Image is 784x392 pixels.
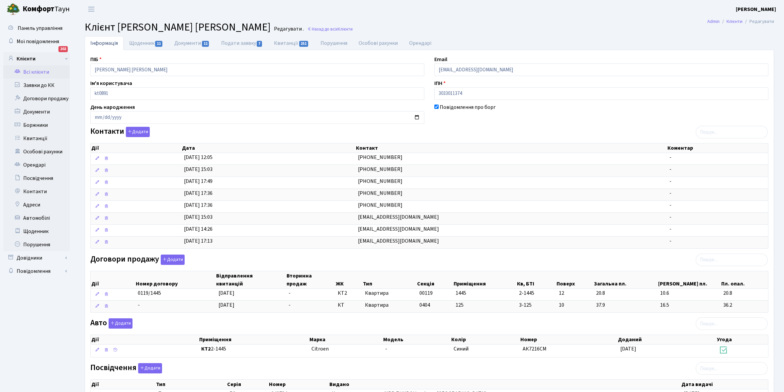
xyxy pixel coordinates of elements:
[716,335,768,344] th: Угода
[669,237,671,245] span: -
[83,4,100,15] button: Переключити навігацію
[138,301,140,309] span: -
[696,362,768,375] input: Пошук...
[218,301,234,309] span: [DATE]
[358,154,402,161] span: [PHONE_NUMBER]
[365,289,414,297] span: Квартира
[434,55,447,63] label: Email
[519,301,553,309] span: 3-125
[136,362,162,374] a: Додати
[353,36,403,50] a: Особові рахунки
[454,345,469,353] span: Синий
[593,271,657,288] th: Загальна пл.
[3,145,70,158] a: Особові рахунки
[338,301,360,309] span: КТ
[289,301,291,309] span: -
[273,26,304,32] small: Редагувати .
[3,225,70,238] a: Щоденник
[90,127,150,137] label: Контакти
[184,154,213,161] span: [DATE] 12:05
[358,178,402,185] span: [PHONE_NUMBER]
[184,190,213,197] span: [DATE] 17:36
[138,363,162,373] button: Посвідчення
[91,335,199,344] th: Дії
[742,18,774,25] li: Редагувати
[335,271,362,288] th: ЖК
[657,271,720,288] th: [PERSON_NAME] пл.
[169,36,215,50] a: Документи
[419,301,430,309] span: 0404
[338,26,353,32] span: Клієнти
[257,41,262,47] span: 7
[453,271,516,288] th: Приміщення
[620,345,636,353] span: [DATE]
[559,289,591,297] span: 12
[3,172,70,185] a: Посвідчення
[107,317,132,329] a: Додати
[451,335,520,344] th: Колір
[124,36,169,50] a: Щоденник
[416,271,453,288] th: Секція
[3,211,70,225] a: Автомобілі
[91,271,135,288] th: Дії
[126,127,150,137] button: Контакти
[218,289,234,297] span: [DATE]
[124,126,150,137] a: Додати
[309,335,383,344] th: Марка
[201,345,306,353] span: 2-1445
[268,380,329,389] th: Номер
[358,166,402,173] span: [PHONE_NUMBER]
[18,25,62,32] span: Панель управління
[358,225,439,233] span: [EMAIL_ADDRESS][DOMAIN_NAME]
[3,22,70,35] a: Панель управління
[3,79,70,92] a: Заявки до КК
[456,289,466,297] span: 1445
[523,345,547,353] span: АК7216СМ
[667,143,768,153] th: Коментар
[669,201,671,209] span: -
[135,271,216,288] th: Номер договору
[519,289,553,297] span: 2-1445
[3,185,70,198] a: Контакти
[3,92,70,105] a: Договори продажу
[403,36,437,50] a: Орендарі
[23,4,70,15] span: Таун
[299,41,308,47] span: 251
[520,335,617,344] th: Номер
[90,318,132,329] label: Авто
[3,238,70,251] a: Порушення
[329,380,681,389] th: Видано
[184,225,213,233] span: [DATE] 14:26
[669,190,671,197] span: -
[3,105,70,118] a: Документи
[226,380,268,389] th: Серія
[85,20,271,35] span: Клієнт [PERSON_NAME] [PERSON_NAME]
[723,289,765,297] span: 20.8
[596,289,655,297] span: 20.8
[184,201,213,209] span: [DATE] 17:36
[338,289,360,297] span: КТ2
[681,380,768,389] th: Дата видачі
[91,380,155,389] th: Дії
[23,4,54,14] b: Комфорт
[184,178,213,185] span: [DATE] 17:49
[736,6,776,13] b: [PERSON_NAME]
[3,35,70,48] a: Мої повідомлення202
[358,213,439,221] span: [EMAIL_ADDRESS][DOMAIN_NAME]
[669,225,671,233] span: -
[559,301,591,309] span: 10
[669,166,671,173] span: -
[358,201,402,209] span: [PHONE_NUMBER]
[138,289,161,297] span: 0119/1445
[362,271,416,288] th: Тип
[516,271,556,288] th: Кв, БТІ
[216,271,286,288] th: Відправлення квитанцій
[696,254,768,266] input: Пошук...
[155,41,162,47] span: 11
[109,318,132,329] button: Авто
[385,345,387,353] span: -
[268,36,314,50] a: Квитанції
[7,3,20,16] img: logo.png
[696,317,768,330] input: Пошук...
[596,301,655,309] span: 37.9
